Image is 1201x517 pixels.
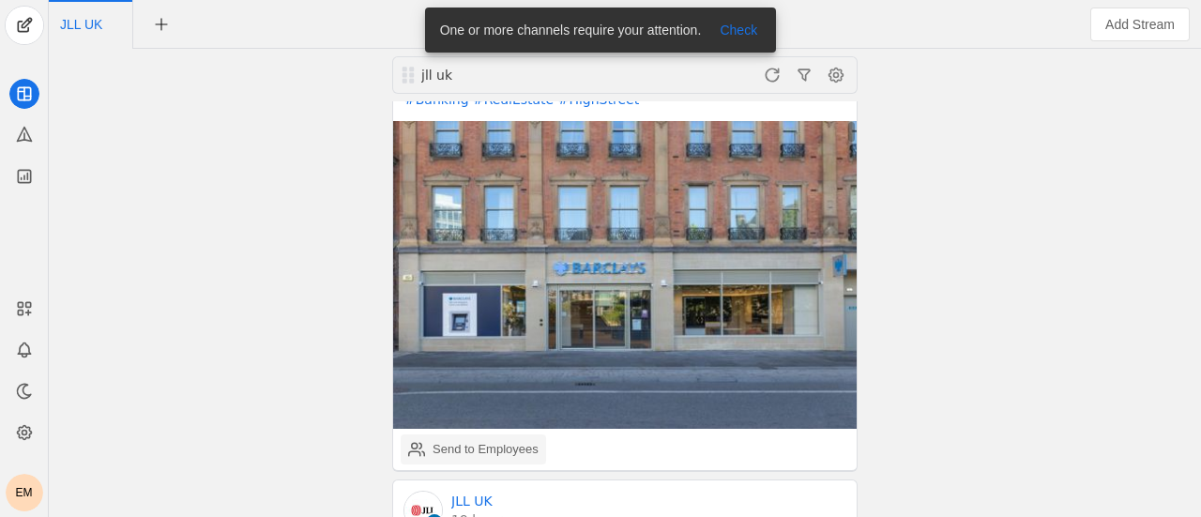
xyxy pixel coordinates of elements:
[404,92,469,107] a: #Banking
[6,474,43,511] button: EM
[558,92,639,107] a: #HighStreet
[1090,8,1190,41] button: Add Stream
[393,121,857,429] img: undefined
[473,92,554,107] a: #RealEstate
[451,492,493,510] a: JLL UK
[419,66,645,84] div: jll uk
[401,434,546,464] button: Send to Employees
[425,8,709,53] div: One or more channels require your attention.
[1105,15,1175,34] span: Add Stream
[708,19,768,41] button: Check
[433,440,539,459] div: Send to Employees
[144,16,178,31] app-icon-button: New Tab
[60,18,102,31] span: Click to edit name
[421,66,645,84] div: jll uk
[720,21,757,39] span: Check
